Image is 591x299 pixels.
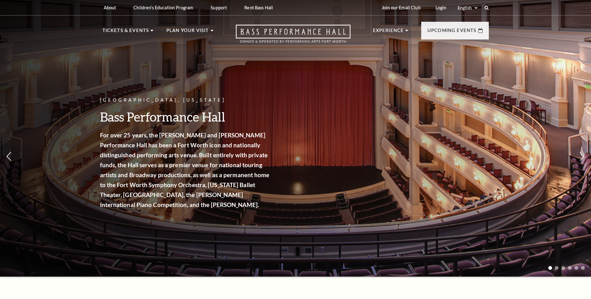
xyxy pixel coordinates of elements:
h3: Bass Performance Hall [100,109,271,125]
p: Plan Your Visit [166,27,209,38]
p: Rent Bass Hall [244,5,273,10]
p: About [104,5,116,10]
strong: For over 25 years, the [PERSON_NAME] and [PERSON_NAME] Performance Hall has been a Fort Worth ico... [100,131,269,208]
p: [GEOGRAPHIC_DATA], [US_STATE] [100,96,271,104]
p: Children's Education Program [133,5,193,10]
p: Tickets & Events [102,27,149,38]
select: Select: [456,5,479,11]
p: Experience [373,27,404,38]
p: Support [211,5,227,10]
p: Upcoming Events [427,27,477,38]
